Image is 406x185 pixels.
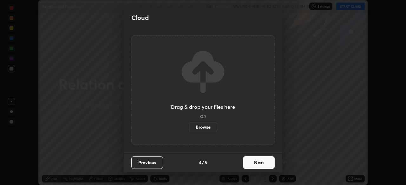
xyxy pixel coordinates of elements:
[171,104,235,109] h3: Drag & drop your files here
[205,159,207,166] h4: 5
[131,156,163,169] button: Previous
[202,159,204,166] h4: /
[243,156,275,169] button: Next
[199,159,201,166] h4: 4
[131,14,149,22] h2: Cloud
[200,114,206,118] h5: OR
